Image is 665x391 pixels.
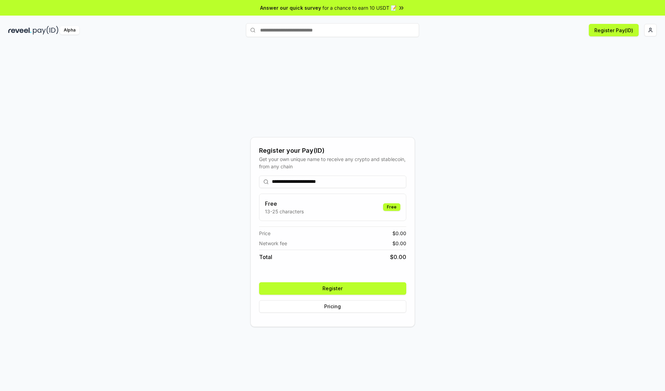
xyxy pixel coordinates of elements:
[390,253,406,261] span: $ 0.00
[259,146,406,155] div: Register your Pay(ID)
[259,155,406,170] div: Get your own unique name to receive any crypto and stablecoin, from any chain
[392,230,406,237] span: $ 0.00
[383,203,400,211] div: Free
[260,4,321,11] span: Answer our quick survey
[259,253,272,261] span: Total
[265,208,304,215] p: 13-25 characters
[259,282,406,295] button: Register
[259,300,406,313] button: Pricing
[265,199,304,208] h3: Free
[60,26,79,35] div: Alpha
[33,26,59,35] img: pay_id
[259,230,271,237] span: Price
[392,240,406,247] span: $ 0.00
[589,24,639,36] button: Register Pay(ID)
[259,240,287,247] span: Network fee
[8,26,32,35] img: reveel_dark
[322,4,397,11] span: for a chance to earn 10 USDT 📝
